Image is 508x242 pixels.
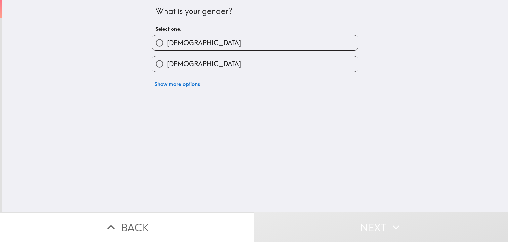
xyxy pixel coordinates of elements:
[152,77,203,91] button: Show more options
[152,56,358,71] button: [DEMOGRAPHIC_DATA]
[155,6,355,17] div: What is your gender?
[167,38,241,48] span: [DEMOGRAPHIC_DATA]
[152,35,358,50] button: [DEMOGRAPHIC_DATA]
[167,59,241,69] span: [DEMOGRAPHIC_DATA]
[254,212,508,242] button: Next
[155,25,355,32] h6: Select one.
